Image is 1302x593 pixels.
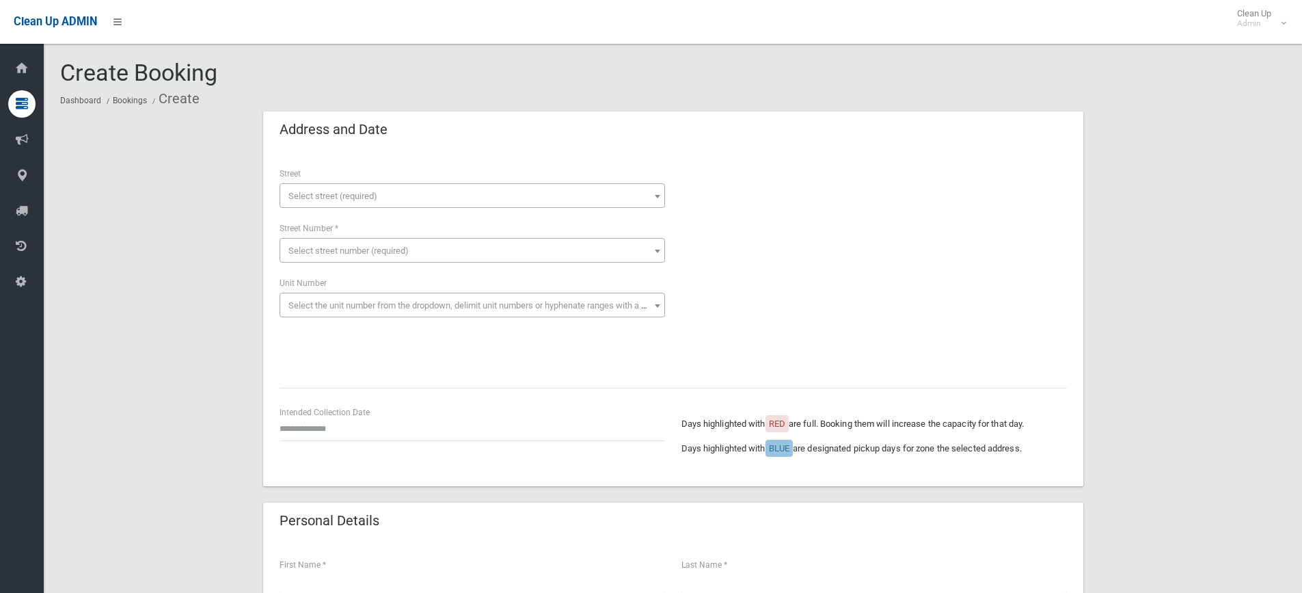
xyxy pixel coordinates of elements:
header: Address and Date [263,116,404,143]
p: Days highlighted with are designated pickup days for zone the selected address. [681,440,1067,457]
span: Select the unit number from the dropdown, delimit unit numbers or hyphenate ranges with a comma [288,300,670,311]
span: Clean Up ADMIN [14,15,97,28]
span: Select street number (required) [288,246,409,256]
small: Admin [1237,18,1271,29]
span: Select street (required) [288,191,377,201]
li: Create [149,86,200,111]
a: Dashboard [60,96,101,105]
a: Bookings [113,96,147,105]
span: Clean Up [1230,8,1285,29]
span: Create Booking [60,59,217,86]
span: BLUE [769,443,789,453]
p: Days highlighted with are full. Booking them will increase the capacity for that day. [681,416,1067,432]
span: RED [769,419,785,429]
header: Personal Details [263,508,396,534]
